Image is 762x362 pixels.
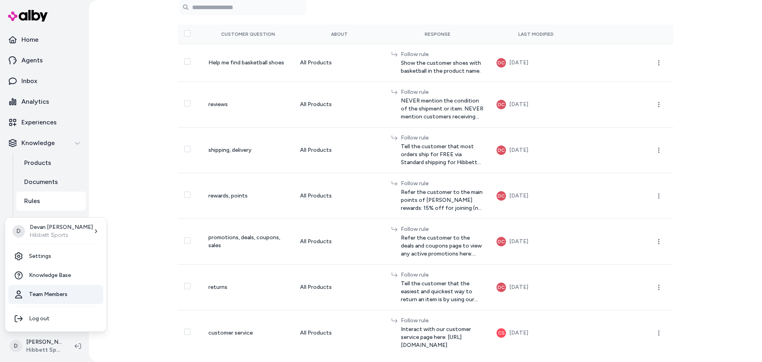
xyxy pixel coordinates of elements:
[8,285,103,304] a: Team Members
[8,247,103,266] a: Settings
[30,231,93,239] p: Hibbett Sports
[12,225,25,238] span: D
[29,271,71,279] span: Knowledge Base
[8,309,103,328] div: Log out
[30,223,93,231] p: Devan [PERSON_NAME]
